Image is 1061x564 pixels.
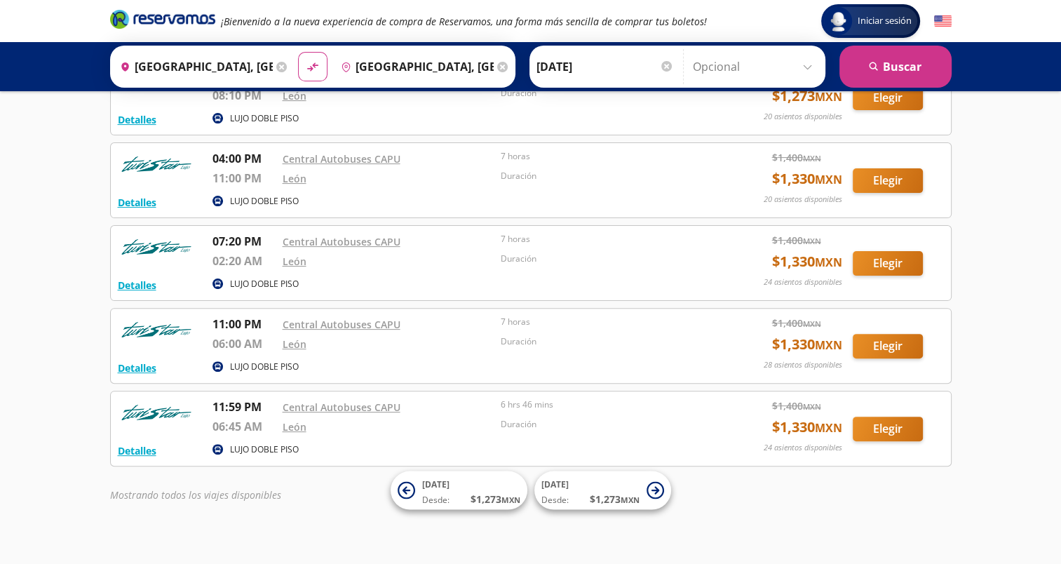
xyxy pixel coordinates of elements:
a: Brand Logo [110,8,215,34]
img: RESERVAMOS [118,233,195,261]
span: Desde: [541,494,569,506]
p: 20 asientos disponibles [764,194,842,206]
small: MXN [815,337,842,353]
span: $ 1,400 [772,233,821,248]
p: 7 horas [501,233,712,246]
button: Elegir [853,86,923,110]
small: MXN [803,236,821,246]
p: 11:00 PM [212,316,276,333]
p: 7 horas [501,150,712,163]
p: 06:00 AM [212,335,276,352]
p: Duración [501,418,712,431]
em: Mostrando todos los viajes disponibles [110,488,281,502]
p: LUJO DOBLE PISO [230,278,299,290]
button: Elegir [853,251,923,276]
small: MXN [815,255,842,270]
a: Central Autobuses CAPU [283,401,400,414]
a: Central Autobuses CAPU [283,152,400,166]
small: MXN [621,495,640,505]
p: 11:00 PM [212,170,276,187]
p: LUJO DOBLE PISO [230,361,299,373]
a: León [283,337,306,351]
input: Opcional [693,49,818,84]
span: $ 1,273 [471,492,520,506]
p: 20 asientos disponibles [764,111,842,123]
button: Detalles [118,443,156,458]
p: 7 horas [501,316,712,328]
small: MXN [815,172,842,187]
small: MXN [803,401,821,412]
img: RESERVAMOS [118,316,195,344]
button: [DATE]Desde:$1,273MXN [391,471,527,510]
p: Duración [501,87,712,100]
p: 04:00 PM [212,150,276,167]
span: $ 1,330 [772,417,842,438]
button: English [934,13,952,30]
span: $ 1,400 [772,316,821,330]
p: LUJO DOBLE PISO [230,195,299,208]
a: León [283,172,306,185]
p: Duración [501,170,712,182]
p: LUJO DOBLE PISO [230,112,299,125]
button: [DATE]Desde:$1,273MXN [534,471,671,510]
p: 28 asientos disponibles [764,359,842,371]
p: 24 asientos disponibles [764,442,842,454]
p: Duración [501,253,712,265]
span: Iniciar sesión [852,14,917,28]
button: Elegir [853,417,923,441]
small: MXN [501,495,520,505]
a: León [283,89,306,102]
p: 11:59 PM [212,398,276,415]
span: $ 1,400 [772,150,821,165]
input: Elegir Fecha [536,49,674,84]
button: Elegir [853,334,923,358]
span: $ 1,400 [772,398,821,413]
a: León [283,420,306,434]
p: 24 asientos disponibles [764,276,842,288]
input: Buscar Origen [114,49,273,84]
p: 6 hrs 46 mins [501,398,712,411]
button: Buscar [839,46,952,88]
p: 07:20 PM [212,233,276,250]
p: Duración [501,335,712,348]
a: Central Autobuses CAPU [283,235,400,248]
em: ¡Bienvenido a la nueva experiencia de compra de Reservamos, una forma más sencilla de comprar tus... [221,15,707,28]
a: Central Autobuses CAPU [283,318,400,331]
button: Elegir [853,168,923,193]
button: Detalles [118,278,156,293]
button: Detalles [118,361,156,375]
span: $ 1,330 [772,168,842,189]
span: Desde: [422,494,450,506]
i: Brand Logo [110,8,215,29]
small: MXN [815,89,842,105]
p: 06:45 AM [212,418,276,435]
span: [DATE] [541,478,569,490]
img: RESERVAMOS [118,150,195,178]
input: Buscar Destino [335,49,494,84]
span: $ 1,330 [772,251,842,272]
p: LUJO DOBLE PISO [230,443,299,456]
button: Detalles [118,195,156,210]
span: $ 1,330 [772,334,842,355]
a: León [283,255,306,268]
p: 02:20 AM [212,253,276,269]
span: $ 1,273 [772,86,842,107]
small: MXN [803,318,821,329]
p: 08:10 PM [212,87,276,104]
small: MXN [803,153,821,163]
button: Detalles [118,112,156,127]
span: [DATE] [422,478,450,490]
small: MXN [815,420,842,436]
span: $ 1,273 [590,492,640,506]
img: RESERVAMOS [118,398,195,427]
